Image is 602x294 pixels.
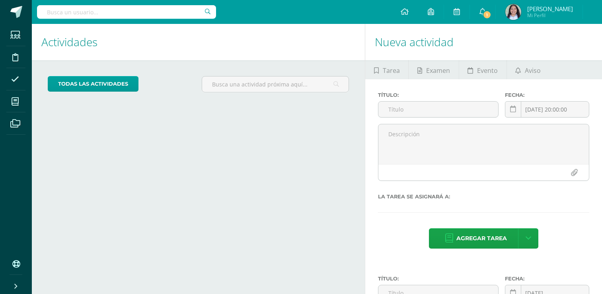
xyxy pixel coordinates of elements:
label: Fecha: [505,92,589,98]
span: Tarea [383,61,400,80]
input: Busca un usuario... [37,5,216,19]
input: Título [378,102,498,117]
img: 4d6361424ebf5d92940b9ee027b03761.png [505,4,521,20]
input: Busca una actividad próxima aquí... [202,76,349,92]
span: 1 [483,10,491,19]
label: Título: [378,92,499,98]
label: Título: [378,276,499,282]
a: Examen [409,60,458,79]
span: Mi Perfil [527,12,573,19]
h1: Actividades [41,24,355,60]
a: Aviso [507,60,549,79]
span: Aviso [525,61,541,80]
input: Fecha de entrega [505,102,589,117]
label: La tarea se asignará a: [378,194,589,200]
span: Examen [426,61,450,80]
span: Agregar tarea [456,229,507,248]
a: Evento [459,60,507,79]
h1: Nueva actividad [375,24,592,60]
label: Fecha: [505,276,589,282]
span: Evento [477,61,498,80]
a: todas las Actividades [48,76,138,92]
span: [PERSON_NAME] [527,5,573,13]
a: Tarea [365,60,408,79]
